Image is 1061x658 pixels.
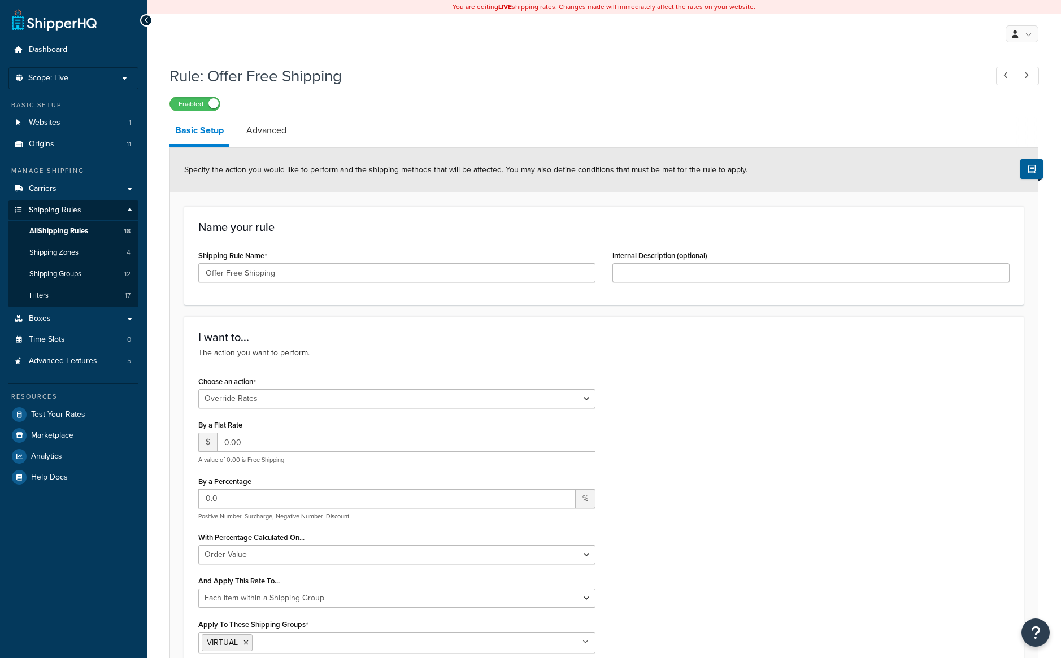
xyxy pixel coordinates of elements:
[29,291,49,300] span: Filters
[8,178,138,199] a: Carriers
[29,140,54,149] span: Origins
[8,264,138,285] li: Shipping Groups
[198,331,1010,343] h3: I want to...
[8,101,138,110] div: Basic Setup
[28,73,68,83] span: Scope: Live
[31,410,85,420] span: Test Your Rates
[8,425,138,446] a: Marketplace
[124,226,131,236] span: 18
[31,452,62,461] span: Analytics
[198,433,217,452] span: $
[8,134,138,155] a: Origins11
[198,421,242,429] label: By a Flat Rate
[198,512,595,521] p: Positive Number=Surcharge, Negative Number=Discount
[8,112,138,133] a: Websites1
[8,446,138,467] a: Analytics
[125,291,131,300] span: 17
[198,347,1010,359] p: The action you want to perform.
[8,200,138,307] li: Shipping Rules
[1020,159,1043,179] button: Show Help Docs
[8,40,138,60] a: Dashboard
[8,329,138,350] a: Time Slots0
[996,67,1018,85] a: Previous Record
[29,269,81,279] span: Shipping Groups
[170,97,220,111] label: Enabled
[8,221,138,242] a: AllShipping Rules18
[29,184,56,194] span: Carriers
[8,200,138,221] a: Shipping Rules
[8,308,138,329] a: Boxes
[198,221,1010,233] h3: Name your rule
[29,45,67,55] span: Dashboard
[29,335,65,345] span: Time Slots
[1017,67,1039,85] a: Next Record
[8,329,138,350] li: Time Slots
[207,637,238,648] span: VIRTUAL
[198,477,251,486] label: By a Percentage
[612,251,707,260] label: Internal Description (optional)
[198,377,256,386] label: Choose an action
[8,134,138,155] li: Origins
[29,356,97,366] span: Advanced Features
[8,467,138,487] a: Help Docs
[8,404,138,425] a: Test Your Rates
[198,533,305,542] label: With Percentage Calculated On...
[8,264,138,285] a: Shipping Groups12
[8,242,138,263] a: Shipping Zones4
[29,226,88,236] span: All Shipping Rules
[8,112,138,133] li: Websites
[1021,618,1050,647] button: Open Resource Center
[31,473,68,482] span: Help Docs
[198,620,308,629] label: Apply To These Shipping Groups
[8,242,138,263] li: Shipping Zones
[29,206,81,215] span: Shipping Rules
[241,117,292,144] a: Advanced
[127,335,131,345] span: 0
[169,117,229,147] a: Basic Setup
[127,248,131,258] span: 4
[124,269,131,279] span: 12
[198,456,595,464] p: A value of 0.00 is Free Shipping
[29,248,79,258] span: Shipping Zones
[576,489,595,508] span: %
[8,392,138,402] div: Resources
[169,65,975,87] h1: Rule: Offer Free Shipping
[29,118,60,128] span: Websites
[8,351,138,372] li: Advanced Features
[8,351,138,372] a: Advanced Features5
[498,2,512,12] b: LIVE
[8,285,138,306] a: Filters17
[8,285,138,306] li: Filters
[184,164,747,176] span: Specify the action you would like to perform and the shipping methods that will be affected. You ...
[198,577,280,585] label: And Apply This Rate To...
[29,314,51,324] span: Boxes
[198,251,267,260] label: Shipping Rule Name
[129,118,131,128] span: 1
[31,431,73,441] span: Marketplace
[127,356,131,366] span: 5
[127,140,131,149] span: 11
[8,166,138,176] div: Manage Shipping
